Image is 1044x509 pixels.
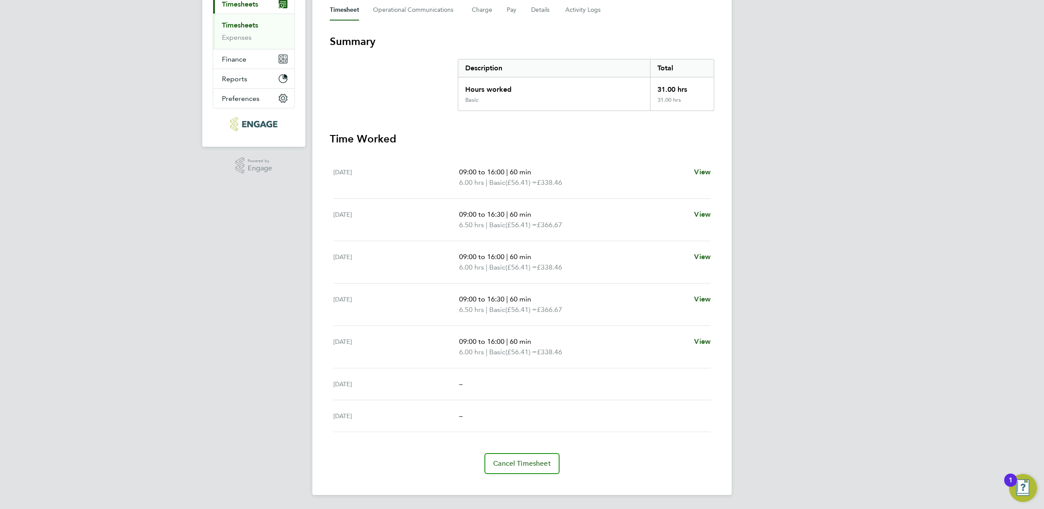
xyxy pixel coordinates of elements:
[230,117,277,131] img: protocol-logo-retina.png
[459,412,463,420] span: –
[1009,480,1013,492] div: 1
[694,252,711,262] a: View
[486,348,487,356] span: |
[510,168,531,176] span: 60 min
[486,221,487,229] span: |
[458,59,714,111] div: Summary
[505,348,537,356] span: (£56.41) =
[213,117,295,131] a: Go to home page
[458,77,650,97] div: Hours worked
[459,178,484,187] span: 6.00 hrs
[537,305,562,314] span: £366.67
[694,337,711,346] span: View
[248,165,272,172] span: Engage
[537,348,562,356] span: £338.46
[459,295,505,303] span: 09:00 to 16:30
[333,411,459,421] div: [DATE]
[489,305,505,315] span: Basic
[650,77,714,97] div: 31.00 hrs
[694,294,711,305] a: View
[510,253,531,261] span: 60 min
[694,295,711,303] span: View
[465,97,478,104] div: Basic
[506,337,508,346] span: |
[213,69,294,88] button: Reports
[248,157,272,165] span: Powered by
[489,262,505,273] span: Basic
[694,167,711,177] a: View
[506,253,508,261] span: |
[510,337,531,346] span: 60 min
[505,178,537,187] span: (£56.41) =
[222,94,259,103] span: Preferences
[330,35,714,474] section: Timesheet
[505,263,537,271] span: (£56.41) =
[333,379,459,389] div: [DATE]
[222,21,258,29] a: Timesheets
[510,210,531,218] span: 60 min
[694,210,711,218] span: View
[459,337,505,346] span: 09:00 to 16:00
[486,305,487,314] span: |
[459,253,505,261] span: 09:00 to 16:00
[333,294,459,315] div: [DATE]
[333,209,459,230] div: [DATE]
[459,305,484,314] span: 6.50 hrs
[650,59,714,77] div: Total
[459,263,484,271] span: 6.00 hrs
[694,168,711,176] span: View
[213,89,294,108] button: Preferences
[694,253,711,261] span: View
[493,459,551,468] span: Cancel Timesheet
[537,178,562,187] span: £338.46
[458,59,650,77] div: Description
[506,168,508,176] span: |
[213,14,294,49] div: Timesheets
[484,453,560,474] button: Cancel Timesheet
[459,348,484,356] span: 6.00 hrs
[486,178,487,187] span: |
[650,97,714,111] div: 31.00 hrs
[459,221,484,229] span: 6.50 hrs
[330,35,714,48] h3: Summary
[506,295,508,303] span: |
[333,252,459,273] div: [DATE]
[333,167,459,188] div: [DATE]
[213,49,294,69] button: Finance
[1009,474,1037,502] button: Open Resource Center, 1 new notification
[486,263,487,271] span: |
[694,209,711,220] a: View
[459,380,463,388] span: –
[506,210,508,218] span: |
[489,177,505,188] span: Basic
[222,33,252,42] a: Expenses
[222,75,247,83] span: Reports
[510,295,531,303] span: 60 min
[537,263,562,271] span: £338.46
[222,55,246,63] span: Finance
[235,157,273,174] a: Powered byEngage
[694,336,711,347] a: View
[489,220,505,230] span: Basic
[489,347,505,357] span: Basic
[505,221,537,229] span: (£56.41) =
[459,168,505,176] span: 09:00 to 16:00
[459,210,505,218] span: 09:00 to 16:30
[330,132,714,146] h3: Time Worked
[505,305,537,314] span: (£56.41) =
[537,221,562,229] span: £366.67
[333,336,459,357] div: [DATE]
